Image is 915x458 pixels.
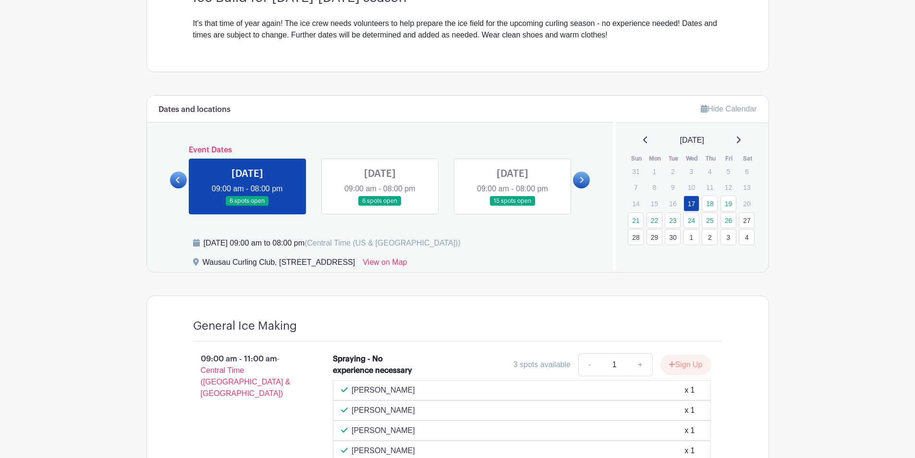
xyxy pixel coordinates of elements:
[201,355,291,397] span: - Central Time ([GEOGRAPHIC_DATA] & [GEOGRAPHIC_DATA])
[352,405,415,416] p: [PERSON_NAME]
[352,425,415,436] p: [PERSON_NAME]
[683,212,699,228] a: 24
[684,425,695,436] div: x 1
[352,445,415,457] p: [PERSON_NAME]
[684,445,695,457] div: x 1
[660,355,711,375] button: Sign Up
[665,212,681,228] a: 23
[333,353,416,376] div: Spraying - No experience necessary
[701,105,756,113] a: Hide Calendar
[684,405,695,416] div: x 1
[363,257,407,272] a: View on Map
[702,196,718,211] a: 18
[720,154,739,163] th: Fri
[739,212,755,228] a: 27
[702,180,718,195] p: 11
[680,135,704,146] span: [DATE]
[702,164,718,179] p: 4
[683,196,699,211] a: 17
[665,180,681,195] p: 9
[739,164,755,179] p: 6
[720,164,736,179] p: 5
[720,180,736,195] p: 12
[628,180,644,195] p: 7
[720,212,736,228] a: 26
[628,229,644,245] a: 28
[720,196,736,211] a: 19
[204,237,461,249] div: [DATE] 09:00 am to 08:00 pm
[702,229,718,245] a: 2
[739,180,755,195] p: 13
[665,164,681,179] p: 2
[739,229,755,245] a: 4
[665,229,681,245] a: 30
[193,319,297,333] h4: General Ice Making
[702,212,718,228] a: 25
[646,154,665,163] th: Mon
[628,164,644,179] p: 31
[578,353,600,376] a: -
[647,212,662,228] a: 22
[627,154,646,163] th: Sun
[628,196,644,211] p: 14
[739,196,755,211] p: 20
[683,180,699,195] p: 10
[513,359,571,371] div: 3 spots available
[665,196,681,211] p: 16
[684,384,695,396] div: x 1
[664,154,683,163] th: Tue
[647,164,662,179] p: 1
[352,384,415,396] p: [PERSON_NAME]
[683,229,699,245] a: 1
[203,257,355,272] div: Wausau Curling Club, [STREET_ADDRESS]
[628,353,652,376] a: +
[683,154,702,163] th: Wed
[647,180,662,195] p: 8
[628,212,644,228] a: 21
[701,154,720,163] th: Thu
[305,239,461,247] span: (Central Time (US & [GEOGRAPHIC_DATA]))
[193,18,722,41] div: It's that time of year again! The ice crew needs volunteers to help prepare the ice field for the...
[647,229,662,245] a: 29
[178,349,318,403] p: 09:00 am - 11:00 am
[647,196,662,211] p: 15
[159,105,231,114] h6: Dates and locations
[683,164,699,179] p: 3
[720,229,736,245] a: 3
[187,146,573,155] h6: Event Dates
[738,154,757,163] th: Sat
